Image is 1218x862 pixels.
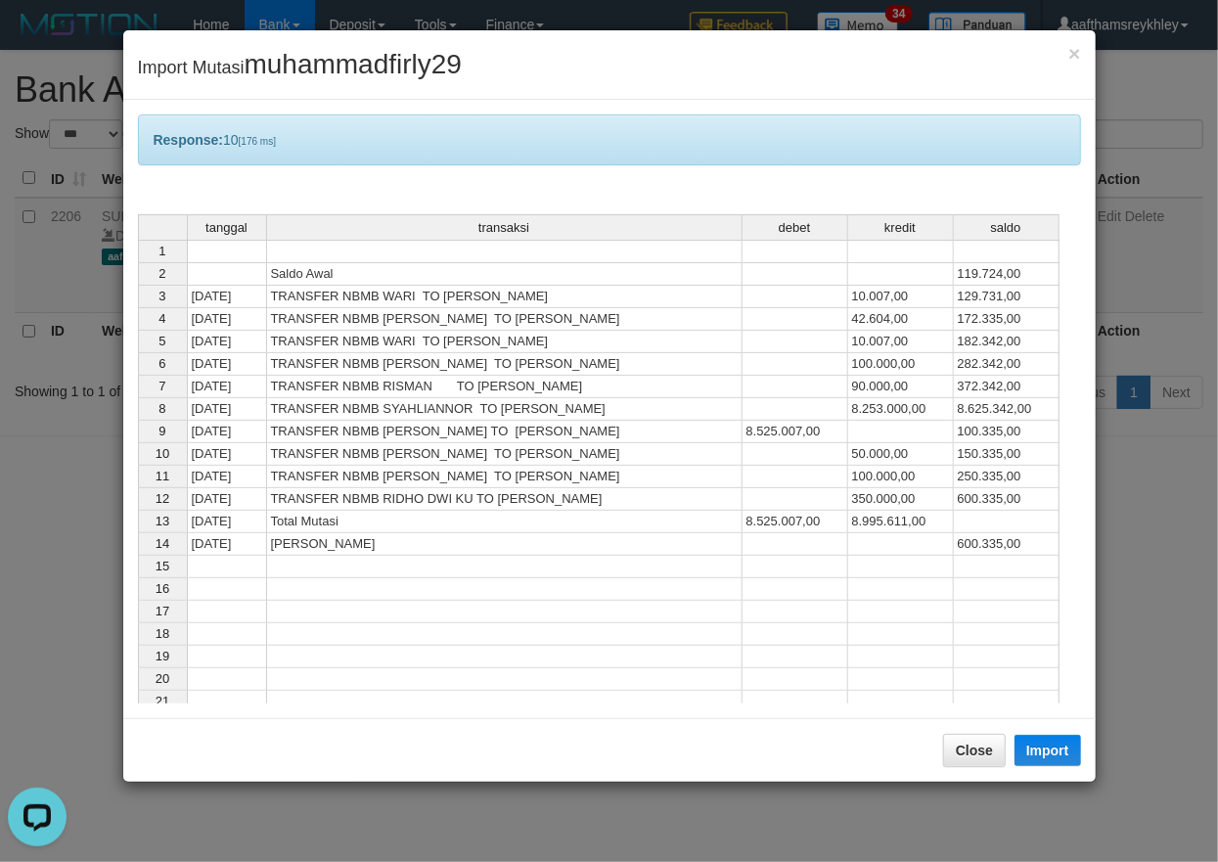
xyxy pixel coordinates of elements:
[954,533,1060,556] td: 600.335,00
[267,511,743,533] td: Total Mutasi
[187,466,267,488] td: [DATE]
[187,488,267,511] td: [DATE]
[943,734,1006,767] button: Close
[848,353,954,376] td: 100.000,00
[267,421,743,443] td: TRANSFER NBMB [PERSON_NAME] TO [PERSON_NAME]
[743,421,848,443] td: 8.525.007,00
[478,221,529,235] span: transaksi
[848,398,954,421] td: 8.253.000,00
[848,511,954,533] td: 8.995.611,00
[990,221,1020,235] span: saldo
[954,331,1060,353] td: 182.342,00
[158,266,165,281] span: 2
[187,286,267,308] td: [DATE]
[954,308,1060,331] td: 172.335,00
[267,286,743,308] td: TRANSFER NBMB WARI TO [PERSON_NAME]
[156,559,169,573] span: 15
[848,466,954,488] td: 100.000,00
[1068,43,1080,64] button: Close
[884,221,916,235] span: kredit
[156,604,169,618] span: 17
[954,263,1060,286] td: 119.724,00
[156,671,169,686] span: 20
[187,308,267,331] td: [DATE]
[187,533,267,556] td: [DATE]
[138,58,463,77] span: Import Mutasi
[156,514,169,528] span: 13
[8,8,67,67] button: Open LiveChat chat widget
[779,221,811,235] span: debet
[187,443,267,466] td: [DATE]
[267,466,743,488] td: TRANSFER NBMB [PERSON_NAME] TO [PERSON_NAME]
[954,466,1060,488] td: 250.335,00
[156,536,169,551] span: 14
[158,289,165,303] span: 3
[158,379,165,393] span: 7
[848,376,954,398] td: 90.000,00
[156,626,169,641] span: 18
[743,511,848,533] td: 8.525.007,00
[156,469,169,483] span: 11
[954,488,1060,511] td: 600.335,00
[954,421,1060,443] td: 100.335,00
[267,353,743,376] td: TRANSFER NBMB [PERSON_NAME] TO [PERSON_NAME]
[267,488,743,511] td: TRANSFER NBMB RIDHO DWI KU TO [PERSON_NAME]
[187,421,267,443] td: [DATE]
[138,214,187,240] th: Select whole grid
[848,308,954,331] td: 42.604,00
[156,491,169,506] span: 12
[154,132,224,148] b: Response:
[158,424,165,438] span: 9
[187,331,267,353] td: [DATE]
[954,286,1060,308] td: 129.731,00
[954,353,1060,376] td: 282.342,00
[156,446,169,461] span: 10
[267,533,743,556] td: [PERSON_NAME]
[267,263,743,286] td: Saldo Awal
[848,286,954,308] td: 10.007,00
[848,331,954,353] td: 10.007,00
[267,308,743,331] td: TRANSFER NBMB [PERSON_NAME] TO [PERSON_NAME]
[245,49,463,79] span: muhammadfirly29
[158,334,165,348] span: 5
[187,398,267,421] td: [DATE]
[1015,735,1081,766] button: Import
[954,376,1060,398] td: 372.342,00
[158,356,165,371] span: 6
[156,694,169,708] span: 21
[205,221,248,235] span: tanggal
[848,443,954,466] td: 50.000,00
[158,244,165,258] span: 1
[848,488,954,511] td: 350.000,00
[187,376,267,398] td: [DATE]
[267,443,743,466] td: TRANSFER NBMB [PERSON_NAME] TO [PERSON_NAME]
[187,353,267,376] td: [DATE]
[239,136,276,147] span: [176 ms]
[158,401,165,416] span: 8
[267,376,743,398] td: TRANSFER NBMB RISMAN TO [PERSON_NAME]
[156,649,169,663] span: 19
[954,443,1060,466] td: 150.335,00
[954,398,1060,421] td: 8.625.342,00
[267,331,743,353] td: TRANSFER NBMB WARI TO [PERSON_NAME]
[156,581,169,596] span: 16
[1068,42,1080,65] span: ×
[187,511,267,533] td: [DATE]
[267,398,743,421] td: TRANSFER NBMB SYAHLIANNOR TO [PERSON_NAME]
[138,114,1081,165] div: 10
[158,311,165,326] span: 4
